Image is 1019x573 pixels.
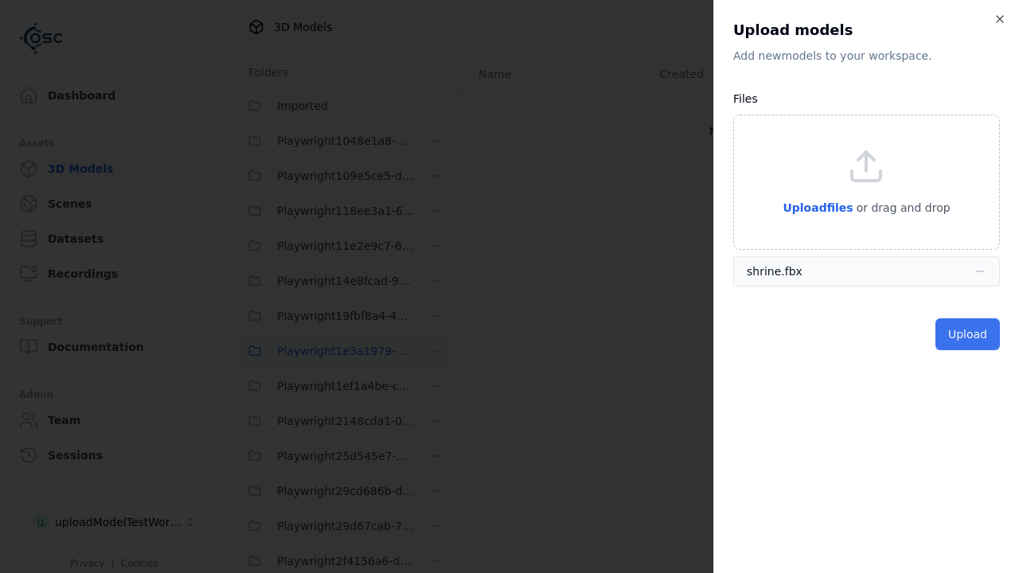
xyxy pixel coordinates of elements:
[853,198,951,217] p: or drag and drop
[747,263,802,279] div: shrine.fbx
[733,92,758,105] label: Files
[783,201,853,214] span: Upload files
[733,48,1000,64] p: Add new model s to your workspace.
[733,19,1000,41] h2: Upload models
[935,318,1000,350] button: Upload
